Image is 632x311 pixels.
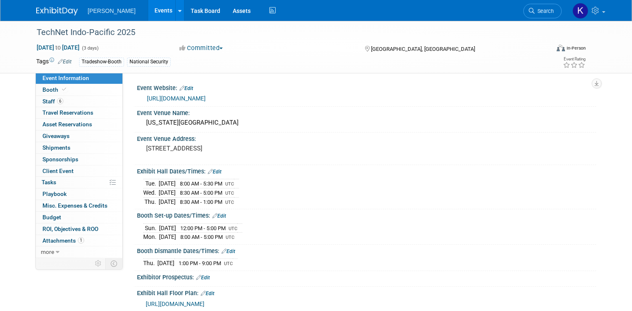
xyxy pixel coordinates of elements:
[225,181,234,187] span: UTC
[137,165,596,176] div: Exhibit Hall Dates/Times:
[143,179,159,188] td: Tue.
[36,107,122,118] a: Travel Reservations
[79,58,124,66] div: Tradeshow-Booth
[36,44,80,51] span: [DATE] [DATE]
[180,181,222,187] span: 8:00 AM - 5:30 PM
[179,85,193,91] a: Edit
[36,223,122,235] a: ROI, Objectives & ROO
[42,133,70,139] span: Giveaways
[208,169,221,175] a: Edit
[36,177,122,188] a: Tasks
[159,223,176,233] td: [DATE]
[57,98,63,104] span: 6
[523,4,562,18] a: Search
[36,142,122,153] a: Shipments
[42,109,93,116] span: Travel Reservations
[36,130,122,142] a: Giveaways
[143,223,159,233] td: Sun.
[180,225,226,231] span: 12:00 PM - 5:00 PM
[105,258,122,269] td: Toggle Event Tabs
[42,214,61,221] span: Budget
[180,190,222,196] span: 8:30 AM - 5:00 PM
[177,44,226,53] button: Committed
[81,45,99,51] span: (3 days)
[137,245,596,256] div: Booth Dismantle Dates/Times:
[180,199,222,205] span: 8:30 AM - 1:00 PM
[137,209,596,220] div: Booth Set-up Dates/Times:
[36,119,122,130] a: Asset Reservations
[36,73,122,84] a: Event Information
[137,271,596,282] div: Exhibitor Prospectus:
[36,154,122,165] a: Sponsorships
[42,121,92,128] span: Asset Reservations
[41,248,54,255] span: more
[42,179,56,186] span: Tasks
[147,95,206,102] a: [URL][DOMAIN_NAME]
[143,259,157,268] td: Thu.
[225,191,234,196] span: UTC
[137,82,596,93] div: Event Website:
[159,197,176,206] td: [DATE]
[137,133,596,143] div: Event Venue Address:
[229,226,237,231] span: UTC
[137,107,596,117] div: Event Venue Name:
[58,59,72,65] a: Edit
[42,168,74,174] span: Client Event
[157,259,174,268] td: [DATE]
[212,213,226,219] a: Edit
[143,188,159,198] td: Wed.
[143,233,159,241] td: Mon.
[159,188,176,198] td: [DATE]
[143,197,159,206] td: Thu.
[62,87,66,92] i: Booth reservation complete
[159,179,176,188] td: [DATE]
[42,191,67,197] span: Playbook
[563,57,585,61] div: Event Rating
[179,260,221,266] span: 1:00 PM - 9:00 PM
[159,233,176,241] td: [DATE]
[54,44,62,51] span: to
[557,45,565,51] img: Format-Inperson.png
[146,145,319,152] pre: [STREET_ADDRESS]
[36,7,78,15] img: ExhibitDay
[566,45,586,51] div: In-Person
[226,235,234,240] span: UTC
[42,237,84,244] span: Attachments
[36,84,122,95] a: Booth
[225,200,234,205] span: UTC
[42,226,98,232] span: ROI, Objectives & ROO
[88,8,136,14] span: [PERSON_NAME]
[34,25,539,40] div: TechNet Indo-Pacific 2025
[42,156,78,163] span: Sponsorships
[36,212,122,223] a: Budget
[201,291,214,296] a: Edit
[221,248,235,254] a: Edit
[36,200,122,211] a: Misc. Expenses & Credits
[146,301,204,307] a: [URL][DOMAIN_NAME]
[137,287,596,298] div: Exhibit Hall Floor Plan:
[36,235,122,246] a: Attachments1
[36,166,122,177] a: Client Event
[180,234,223,240] span: 8:00 AM - 5:00 PM
[572,3,588,19] img: Kim Hansen
[36,96,122,107] a: Staff6
[505,43,586,56] div: Event Format
[143,116,590,129] div: [US_STATE][GEOGRAPHIC_DATA]
[78,237,84,243] span: 1
[36,57,72,67] td: Tags
[42,75,89,81] span: Event Information
[36,188,122,200] a: Playbook
[36,246,122,258] a: more
[42,202,107,209] span: Misc. Expenses & Credits
[127,58,171,66] div: National Security
[42,98,63,105] span: Staff
[224,261,233,266] span: UTC
[42,144,70,151] span: Shipments
[371,46,475,52] span: [GEOGRAPHIC_DATA], [GEOGRAPHIC_DATA]
[42,86,68,93] span: Booth
[535,8,554,14] span: Search
[196,275,210,281] a: Edit
[91,258,106,269] td: Personalize Event Tab Strip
